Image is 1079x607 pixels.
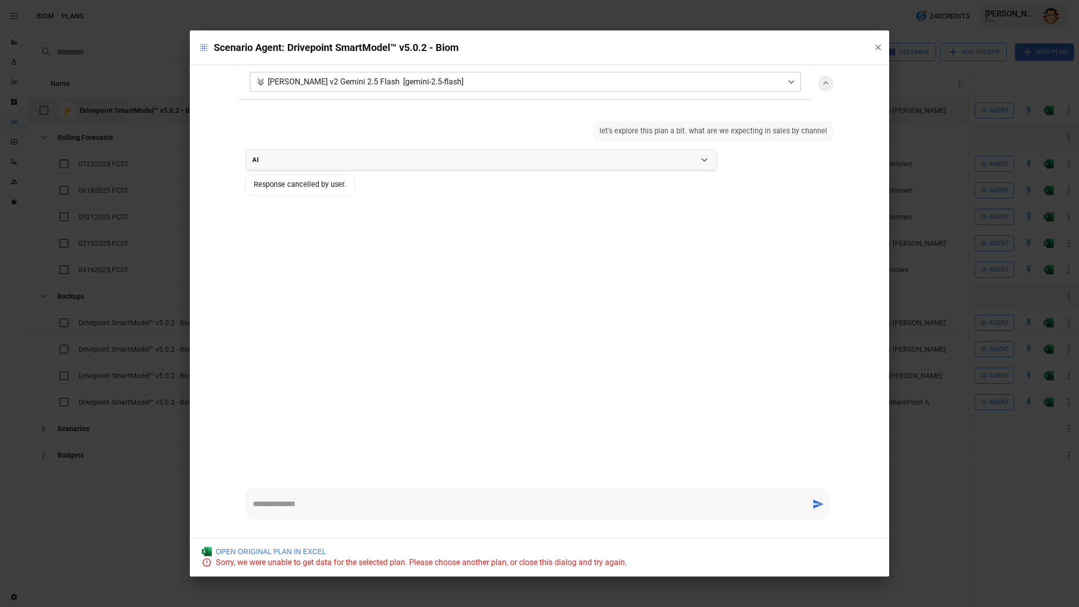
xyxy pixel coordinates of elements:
[403,76,464,87] span: [ gemini-2.5-flash ]
[599,126,827,136] span: let's explore this plan a bit. what are we expecting in sales by channel
[216,557,627,569] p: Sorry, we were unable to get data for the selected plan. Please choose another plan, or close thi...
[819,76,833,90] button: Hide agent settings
[202,547,212,557] img: Excel
[202,547,326,557] div: OPEN ORIGINAL PLAN IN EXCEL
[257,78,265,86] img: vertexai
[257,76,785,87] div: [PERSON_NAME] v2 Gemini 2.5 Flash
[254,180,346,189] span: Response cancelled by user.
[198,39,865,55] p: Scenario Agent: Drivepoint SmartModel™ v5.0.2 - Biom
[252,155,259,164] p: AI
